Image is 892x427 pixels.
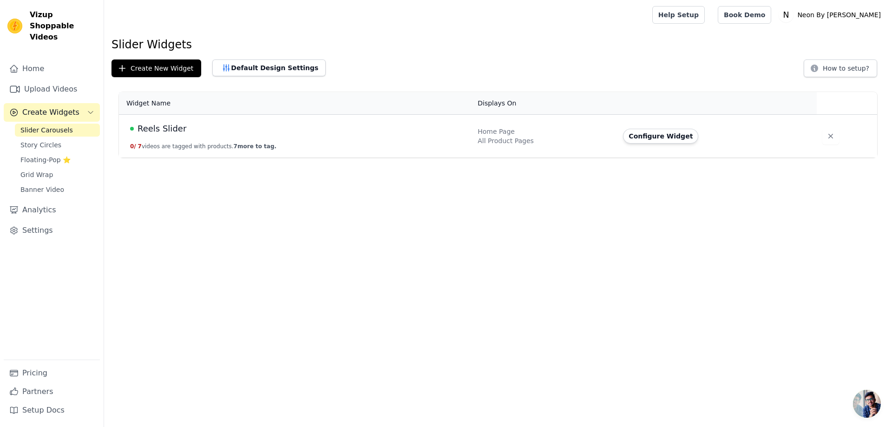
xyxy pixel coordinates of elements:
th: Widget Name [119,92,472,115]
span: Story Circles [20,140,61,150]
span: Floating-Pop ⭐ [20,155,71,164]
a: Upload Videos [4,80,100,99]
span: Vizup Shoppable Videos [30,9,96,43]
text: N [783,10,789,20]
a: Slider Carousels [15,124,100,137]
button: How to setup? [804,59,877,77]
button: Delete widget [822,128,839,145]
button: Create New Widget [111,59,201,77]
span: Slider Carousels [20,125,73,135]
div: Home Page [478,127,612,136]
span: Reels Slider [138,122,186,135]
span: Banner Video [20,185,64,194]
button: Configure Widget [623,129,698,144]
p: Neon By [PERSON_NAME] [794,7,885,23]
a: Banner Video [15,183,100,196]
a: Book Demo [718,6,771,24]
span: Grid Wrap [20,170,53,179]
a: Analytics [4,201,100,219]
a: Settings [4,221,100,240]
h1: Slider Widgets [111,37,885,52]
a: Help Setup [652,6,705,24]
a: Pricing [4,364,100,382]
span: 7 [138,143,142,150]
img: Vizup [7,19,22,33]
div: Open chat [853,390,881,418]
a: Grid Wrap [15,168,100,181]
a: Setup Docs [4,401,100,420]
div: All Product Pages [478,136,612,145]
button: Default Design Settings [212,59,326,76]
a: Story Circles [15,138,100,151]
span: 0 / [130,143,136,150]
th: Displays On [472,92,617,115]
button: 0/ 7videos are tagged with products.7more to tag. [130,143,276,150]
span: 7 more to tag. [234,143,276,150]
span: Create Widgets [22,107,79,118]
a: How to setup? [804,66,877,75]
span: Live Published [130,127,134,131]
a: Floating-Pop ⭐ [15,153,100,166]
button: N Neon By [PERSON_NAME] [779,7,885,23]
button: Create Widgets [4,103,100,122]
a: Home [4,59,100,78]
a: Partners [4,382,100,401]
